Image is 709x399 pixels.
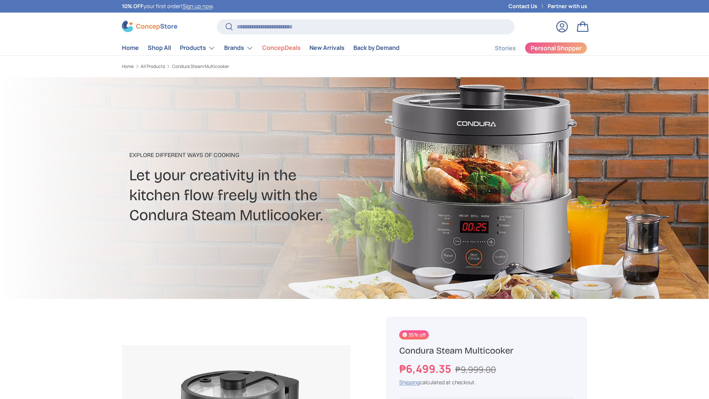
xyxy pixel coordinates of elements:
[220,41,258,55] summary: Brands
[399,378,574,386] div: calculated at checkout.
[148,41,171,55] a: Shop All
[495,41,516,55] a: Stories
[129,151,413,160] p: Explore different ways of cooking
[122,41,139,55] a: Home
[122,2,214,10] p: your first order! .
[129,166,413,225] h2: Let your creativity in the kitchen flow freely with the Condura Steam Mutlicooker.
[122,64,134,69] a: Home
[399,345,574,357] h1: Condura Steam Multicooker
[309,41,345,55] a: New Arrivals
[508,2,548,10] a: Contact Us
[122,41,400,55] nav: Primary
[399,379,419,386] a: Shipping
[353,41,400,55] a: Back by Demand
[455,364,496,375] s: ₱9,999.00
[141,64,165,69] a: All Products
[122,3,143,10] strong: 10% OFF
[548,2,587,10] a: Partner with us
[224,41,253,55] a: Brands
[180,41,215,55] a: Products
[399,361,453,376] strong: ₱6,499.35
[262,41,301,55] a: ConcepDeals
[122,21,177,32] img: ConcepStore
[525,42,587,54] a: Personal Shopper
[531,45,582,51] span: Personal Shopper
[172,64,229,69] a: Condura Steam Multicooker
[182,3,213,10] a: Sign up now
[399,330,429,340] span: 35% off
[122,63,369,70] nav: Breadcrumbs
[175,41,220,55] summary: Products
[477,41,587,55] nav: Secondary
